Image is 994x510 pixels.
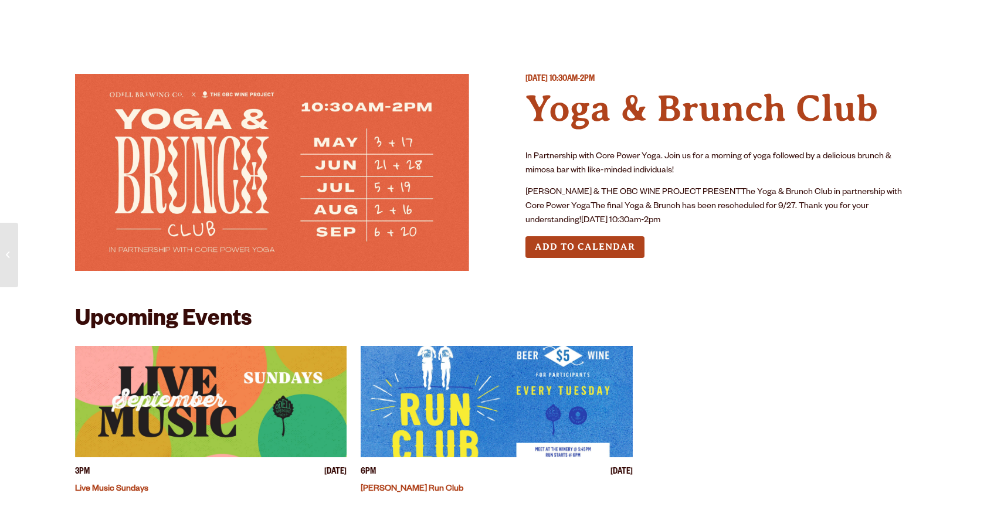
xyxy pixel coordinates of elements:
a: Beer Finder [802,8,891,34]
span: [DATE] [525,75,548,84]
span: Beer [94,15,123,24]
a: Gear [301,8,349,34]
a: View event details [75,346,347,457]
a: Odell Home [489,8,533,34]
a: [PERSON_NAME] Run Club [361,485,463,494]
span: 10:30AM-2PM [549,75,595,84]
a: Taprooms [176,8,256,34]
a: Winery [395,8,457,34]
h2: Upcoming Events [75,308,252,334]
p: [PERSON_NAME] & THE OBC WINE PROJECT PRESENTThe Yoga & Brunch Club in partnership with Core Power... [525,186,920,228]
span: Impact [705,15,749,24]
span: Our Story [577,15,644,24]
span: 3PM [75,467,90,479]
a: Live Music Sundays [75,485,148,494]
a: Our Story [569,8,652,34]
span: Gear [309,15,341,24]
span: Winery [403,15,450,24]
button: Add to Calendar [525,236,644,258]
span: Beer Finder [810,15,884,24]
p: In Partnership with Core Power Yoga. Join us for a morning of yoga followed by a delicious brunch... [525,150,920,178]
a: Beer [86,8,130,34]
span: [DATE] [324,467,347,479]
a: View event details [361,346,633,457]
h4: Yoga & Brunch Club [525,86,920,131]
a: Impact [698,8,756,34]
span: [DATE] [610,467,633,479]
span: Taprooms [184,15,248,24]
span: 6PM [361,467,376,479]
